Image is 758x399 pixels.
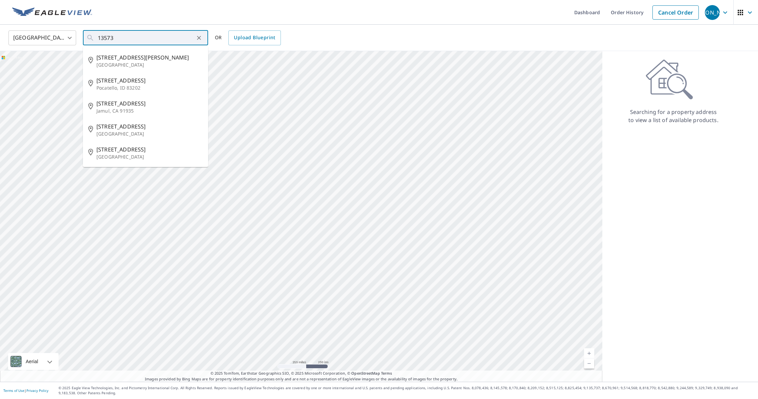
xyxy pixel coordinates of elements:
span: [STREET_ADDRESS][PERSON_NAME] [96,53,203,62]
a: Cancel Order [652,5,699,20]
a: Privacy Policy [26,388,48,393]
span: © 2025 TomTom, Earthstar Geographics SIO, © 2025 Microsoft Corporation, © [210,371,392,376]
p: © 2025 Eagle View Technologies, Inc. and Pictometry International Corp. All Rights Reserved. Repo... [59,385,755,396]
p: [GEOGRAPHIC_DATA] [96,131,203,137]
a: Terms of Use [3,388,24,393]
a: Upload Blueprint [228,30,281,45]
div: Aerial [24,353,40,370]
p: Jamul, CA 91935 [96,108,203,114]
a: OpenStreetMap [351,371,380,376]
p: Pocatello, ID 83202 [96,85,203,91]
img: EV Logo [12,7,92,18]
div: Aerial [8,353,59,370]
p: Searching for a property address to view a list of available products. [628,108,719,124]
a: Current Level 5, Zoom Out [584,358,594,369]
span: Upload Blueprint [234,33,275,42]
span: [STREET_ADDRESS] [96,145,203,154]
a: Terms [381,371,392,376]
div: [GEOGRAPHIC_DATA] [8,28,76,47]
div: OR [215,30,281,45]
div: [PERSON_NAME] [705,5,720,20]
p: | [3,389,48,393]
p: [GEOGRAPHIC_DATA] [96,154,203,160]
span: [STREET_ADDRESS] [96,122,203,131]
button: Clear [194,33,204,43]
span: [STREET_ADDRESS] [96,76,203,85]
p: [GEOGRAPHIC_DATA] [96,62,203,68]
span: [STREET_ADDRESS] [96,99,203,108]
a: Current Level 5, Zoom In [584,348,594,358]
input: Search by address or latitude-longitude [98,28,194,47]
